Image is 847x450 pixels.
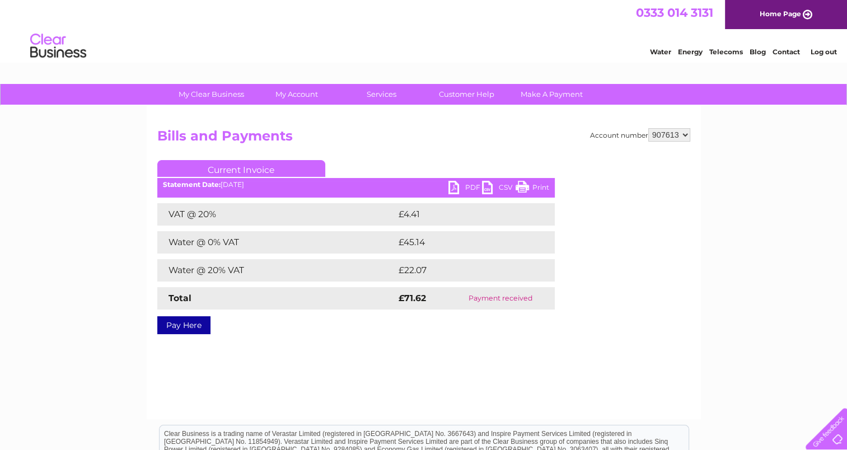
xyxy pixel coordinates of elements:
[157,231,396,254] td: Water @ 0% VAT
[773,48,800,56] a: Contact
[396,203,527,226] td: £4.41
[709,48,743,56] a: Telecoms
[810,48,836,56] a: Log out
[516,181,549,197] a: Print
[650,48,671,56] a: Water
[163,180,221,189] b: Statement Date:
[636,6,713,20] a: 0333 014 3131
[506,84,598,105] a: Make A Payment
[750,48,766,56] a: Blog
[157,316,210,334] a: Pay Here
[482,181,516,197] a: CSV
[169,293,191,303] strong: Total
[396,231,531,254] td: £45.14
[448,181,482,197] a: PDF
[157,128,690,149] h2: Bills and Payments
[399,293,426,303] strong: £71.62
[30,29,87,63] img: logo.png
[157,160,325,177] a: Current Invoice
[420,84,513,105] a: Customer Help
[447,287,554,310] td: Payment received
[157,181,555,189] div: [DATE]
[590,128,690,142] div: Account number
[250,84,343,105] a: My Account
[335,84,428,105] a: Services
[678,48,703,56] a: Energy
[157,203,396,226] td: VAT @ 20%
[160,6,689,54] div: Clear Business is a trading name of Verastar Limited (registered in [GEOGRAPHIC_DATA] No. 3667643...
[157,259,396,282] td: Water @ 20% VAT
[165,84,258,105] a: My Clear Business
[396,259,532,282] td: £22.07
